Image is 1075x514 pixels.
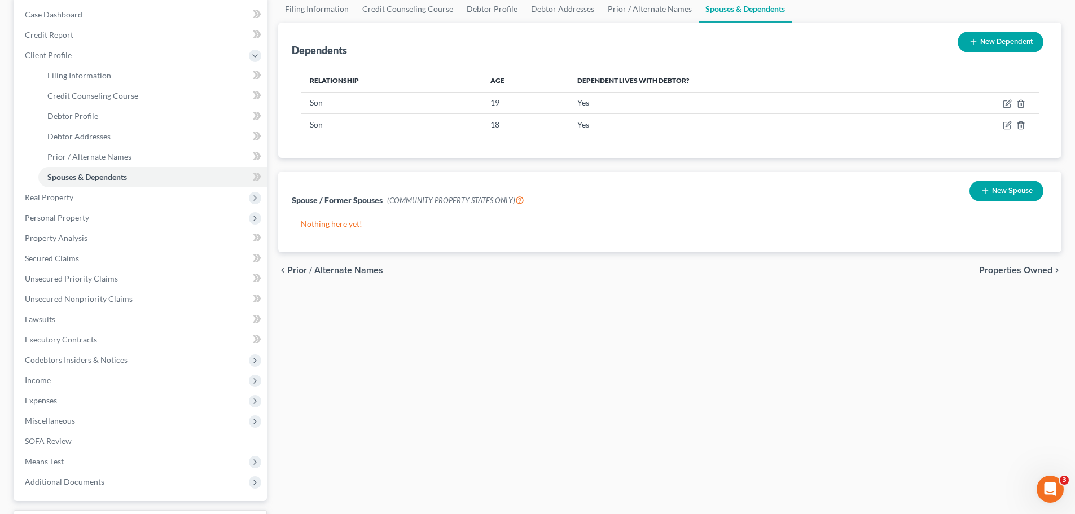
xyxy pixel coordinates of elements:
[16,289,267,309] a: Unsecured Nonpriority Claims
[25,456,64,466] span: Means Test
[38,65,267,86] a: Filing Information
[16,25,267,45] a: Credit Report
[278,266,287,275] i: chevron_left
[16,330,267,350] a: Executory Contracts
[16,269,267,289] a: Unsecured Priority Claims
[25,335,97,344] span: Executory Contracts
[25,416,75,425] span: Miscellaneous
[301,218,1039,230] p: Nothing here yet!
[47,71,111,80] span: Filing Information
[979,266,1052,275] span: Properties Owned
[287,266,383,275] span: Prior / Alternate Names
[568,114,918,135] td: Yes
[481,92,568,113] td: 19
[25,396,57,405] span: Expenses
[979,266,1061,275] button: Properties Owned chevron_right
[25,213,89,222] span: Personal Property
[25,30,73,39] span: Credit Report
[25,477,104,486] span: Additional Documents
[25,294,133,304] span: Unsecured Nonpriority Claims
[47,111,98,121] span: Debtor Profile
[38,167,267,187] a: Spouses & Dependents
[38,106,267,126] a: Debtor Profile
[958,32,1043,52] button: New Dependent
[16,248,267,269] a: Secured Claims
[292,195,383,205] span: Spouse / Former Spouses
[25,375,51,385] span: Income
[25,274,118,283] span: Unsecured Priority Claims
[301,69,481,92] th: Relationship
[25,355,128,364] span: Codebtors Insiders & Notices
[47,152,131,161] span: Prior / Alternate Names
[568,69,918,92] th: Dependent lives with debtor?
[568,92,918,113] td: Yes
[1052,266,1061,275] i: chevron_right
[292,43,347,57] div: Dependents
[301,92,481,113] td: Son
[481,69,568,92] th: Age
[25,10,82,19] span: Case Dashboard
[38,86,267,106] a: Credit Counseling Course
[16,228,267,248] a: Property Analysis
[47,91,138,100] span: Credit Counseling Course
[38,126,267,147] a: Debtor Addresses
[1037,476,1064,503] iframe: Intercom live chat
[47,172,127,182] span: Spouses & Dependents
[25,314,55,324] span: Lawsuits
[38,147,267,167] a: Prior / Alternate Names
[25,436,72,446] span: SOFA Review
[1060,476,1069,485] span: 3
[25,253,79,263] span: Secured Claims
[16,431,267,451] a: SOFA Review
[25,50,72,60] span: Client Profile
[387,196,524,205] span: (COMMUNITY PROPERTY STATES ONLY)
[16,5,267,25] a: Case Dashboard
[481,114,568,135] td: 18
[969,181,1043,201] button: New Spouse
[16,309,267,330] a: Lawsuits
[278,266,383,275] button: chevron_left Prior / Alternate Names
[25,233,87,243] span: Property Analysis
[25,192,73,202] span: Real Property
[301,114,481,135] td: Son
[47,131,111,141] span: Debtor Addresses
